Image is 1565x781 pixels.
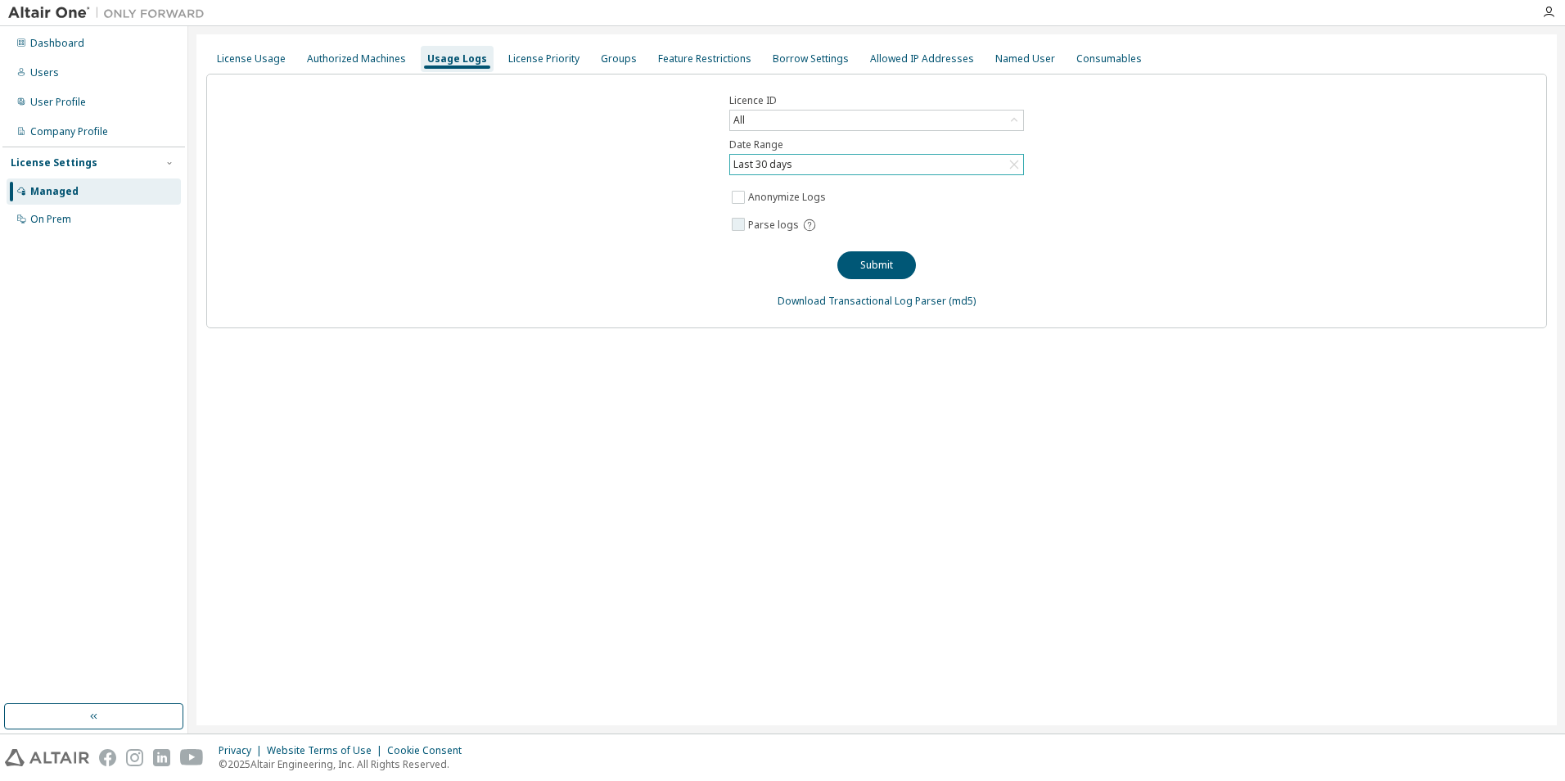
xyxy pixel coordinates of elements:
div: All [731,111,747,129]
img: instagram.svg [126,749,143,766]
img: youtube.svg [180,749,204,766]
div: All [730,111,1023,130]
div: Cookie Consent [387,744,471,757]
div: Users [30,66,59,79]
div: Allowed IP Addresses [870,52,974,65]
div: Consumables [1076,52,1142,65]
div: Authorized Machines [307,52,406,65]
div: License Settings [11,156,97,169]
div: Dashboard [30,37,84,50]
img: altair_logo.svg [5,749,89,766]
div: Privacy [219,744,267,757]
div: Named User [995,52,1055,65]
img: linkedin.svg [153,749,170,766]
label: Licence ID [729,94,1024,107]
div: Managed [30,185,79,198]
label: Date Range [729,138,1024,151]
span: Parse logs [748,219,799,232]
img: Altair One [8,5,213,21]
a: (md5) [949,294,976,308]
div: Website Terms of Use [267,744,387,757]
div: Borrow Settings [773,52,849,65]
a: Download Transactional Log Parser [778,294,946,308]
div: Feature Restrictions [658,52,751,65]
div: Company Profile [30,125,108,138]
div: Groups [601,52,637,65]
img: facebook.svg [99,749,116,766]
div: On Prem [30,213,71,226]
div: Last 30 days [730,155,1023,174]
div: Usage Logs [427,52,487,65]
div: Last 30 days [731,156,795,174]
div: License Priority [508,52,580,65]
p: © 2025 Altair Engineering, Inc. All Rights Reserved. [219,757,471,771]
button: Submit [837,251,916,279]
div: User Profile [30,96,86,109]
div: License Usage [217,52,286,65]
label: Anonymize Logs [748,187,829,207]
